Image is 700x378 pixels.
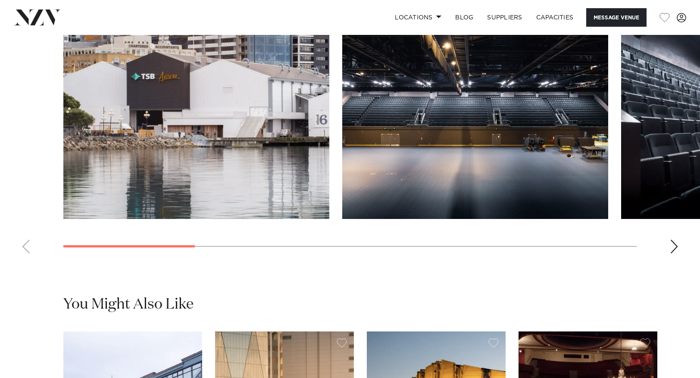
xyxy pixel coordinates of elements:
a: BLOG [448,8,480,27]
swiper-slide: 1 / 9 [63,24,329,219]
swiper-slide: 2 / 9 [342,24,608,219]
img: nzv-logo.png [14,9,61,25]
h2: You Might Also Like [63,295,194,314]
a: Locations [388,8,448,27]
a: SUPPLIERS [480,8,529,27]
button: Message Venue [586,8,647,27]
a: Capacities [529,8,581,27]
